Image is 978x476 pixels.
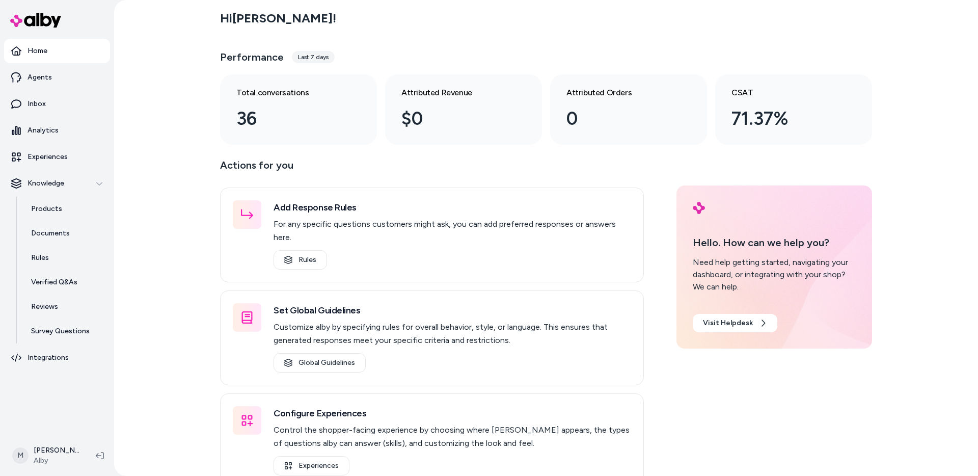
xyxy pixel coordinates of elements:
[28,178,64,189] p: Knowledge
[274,218,631,244] p: For any specific questions customers might ask, you can add preferred responses or answers here.
[220,50,284,64] h3: Performance
[401,105,509,133] div: $0
[28,152,68,162] p: Experiences
[236,105,344,133] div: 36
[4,346,110,370] a: Integrations
[274,200,631,215] h3: Add Response Rules
[4,145,110,169] a: Experiences
[4,65,110,90] a: Agents
[401,87,509,99] h3: Attributed Revenue
[12,447,29,464] span: M
[34,456,79,466] span: Alby
[28,125,59,136] p: Analytics
[566,87,674,99] h3: Attributed Orders
[28,99,46,109] p: Inbox
[220,157,644,181] p: Actions for you
[4,39,110,63] a: Home
[715,74,872,145] a: CSAT 71.37%
[274,321,631,347] p: Customize alby by specifying rules for overall behavior, style, or language. This ensures that ge...
[566,105,674,133] div: 0
[274,406,631,420] h3: Configure Experiences
[220,11,336,26] h2: Hi [PERSON_NAME] !
[693,235,856,250] p: Hello. How can we help you?
[693,256,856,293] div: Need help getting started, navigating your dashboard, or integrating with your shop? We can help.
[21,221,110,246] a: Documents
[731,105,839,133] div: 71.37%
[31,204,62,214] p: Products
[236,87,344,99] h3: Total conversations
[4,118,110,143] a: Analytics
[31,302,58,312] p: Reviews
[31,277,77,287] p: Verified Q&As
[10,13,61,28] img: alby Logo
[274,424,631,450] p: Control the shopper-facing experience by choosing where [PERSON_NAME] appears, the types of quest...
[28,72,52,83] p: Agents
[292,51,335,63] div: Last 7 days
[34,445,79,456] p: [PERSON_NAME]
[274,250,327,270] a: Rules
[31,253,49,263] p: Rules
[274,353,366,373] a: Global Guidelines
[731,87,839,99] h3: CSAT
[4,92,110,116] a: Inbox
[28,353,69,363] p: Integrations
[6,439,88,472] button: M[PERSON_NAME]Alby
[31,228,70,239] p: Documents
[21,270,110,295] a: Verified Q&As
[693,314,777,332] a: Visit Helpdesk
[693,202,705,214] img: alby Logo
[274,456,349,475] a: Experiences
[21,246,110,270] a: Rules
[550,74,707,145] a: Attributed Orders 0
[21,197,110,221] a: Products
[28,46,47,56] p: Home
[385,74,542,145] a: Attributed Revenue $0
[4,171,110,196] button: Knowledge
[274,303,631,318] h3: Set Global Guidelines
[31,326,90,336] p: Survey Questions
[220,74,377,145] a: Total conversations 36
[21,319,110,343] a: Survey Questions
[21,295,110,319] a: Reviews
